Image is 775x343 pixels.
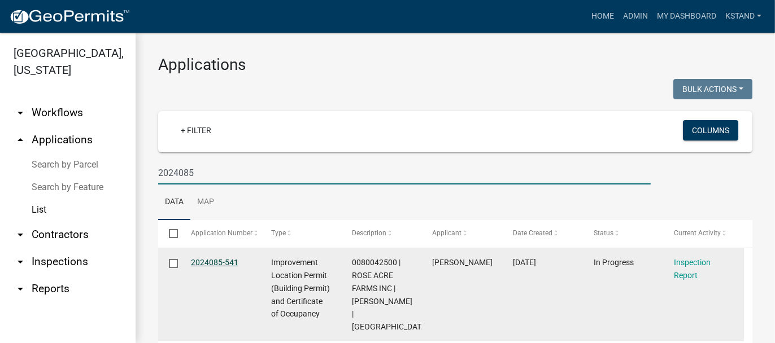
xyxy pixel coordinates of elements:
a: Inspection Report [674,258,711,280]
span: Description [352,229,386,237]
datatable-header-cell: Application Number [180,220,260,247]
i: arrow_drop_down [14,228,27,241]
span: Status [594,229,613,237]
a: Data [158,184,190,221]
input: Search for applications [158,161,651,184]
span: Improvement Location Permit (Building Permit) and Certificate of Occupancy [271,258,330,318]
a: Home [587,6,619,27]
span: Wes Spray [433,258,493,267]
button: Columns [683,120,738,140]
a: 2024085-541 [191,258,238,267]
a: + Filter [172,120,220,140]
i: arrow_drop_down [14,106,27,120]
datatable-header-cell: Type [260,220,341,247]
a: kstand [721,6,766,27]
span: Date Created [513,229,552,237]
a: Map [190,184,221,221]
span: In Progress [594,258,634,267]
a: My Dashboard [652,6,721,27]
span: Applicant [433,229,462,237]
span: Current Activity [674,229,721,237]
button: Bulk Actions [673,79,752,99]
datatable-header-cell: Current Activity [663,220,744,247]
datatable-header-cell: Select [158,220,180,247]
a: Admin [619,6,652,27]
datatable-header-cell: Description [341,220,422,247]
span: 06/13/2024 [513,258,536,267]
datatable-header-cell: Status [583,220,664,247]
i: arrow_drop_down [14,282,27,296]
h3: Applications [158,55,752,74]
i: arrow_drop_up [14,133,27,147]
i: arrow_drop_down [14,255,27,269]
datatable-header-cell: Date Created [502,220,583,247]
span: Type [271,229,286,237]
span: Application Number [191,229,252,237]
span: 0080042500 | ROSE ACRE FARMS INC | Wes Spray | State Rd 16 and Hwy 231 [352,258,428,331]
datatable-header-cell: Applicant [421,220,502,247]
